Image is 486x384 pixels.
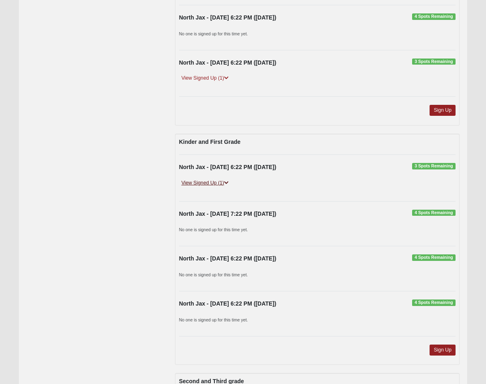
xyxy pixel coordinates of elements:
small: No one is signed up for this time yet. [179,317,248,322]
strong: North Jax - [DATE] 7:22 PM ([DATE]) [179,210,276,217]
a: View Signed Up (1) [179,179,231,187]
strong: North Jax - [DATE] 6:22 PM ([DATE]) [179,255,276,262]
small: No one is signed up for this time yet. [179,31,248,36]
strong: North Jax - [DATE] 6:22 PM ([DATE]) [179,59,276,66]
span: 4 Spots Remaining [412,13,456,20]
span: 4 Spots Remaining [412,299,456,306]
a: Sign Up [430,105,456,116]
strong: North Jax - [DATE] 6:22 PM ([DATE]) [179,14,276,21]
span: 4 Spots Remaining [412,254,456,261]
strong: Kinder and First Grade [179,139,241,145]
a: Sign Up [430,345,456,356]
small: No one is signed up for this time yet. [179,272,248,277]
small: No one is signed up for this time yet. [179,227,248,232]
a: View Signed Up (1) [179,74,231,82]
span: 4 Spots Remaining [412,210,456,216]
strong: North Jax - [DATE] 6:22 PM ([DATE]) [179,164,276,170]
span: 3 Spots Remaining [412,59,456,65]
span: 3 Spots Remaining [412,163,456,169]
strong: North Jax - [DATE] 6:22 PM ([DATE]) [179,300,276,307]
